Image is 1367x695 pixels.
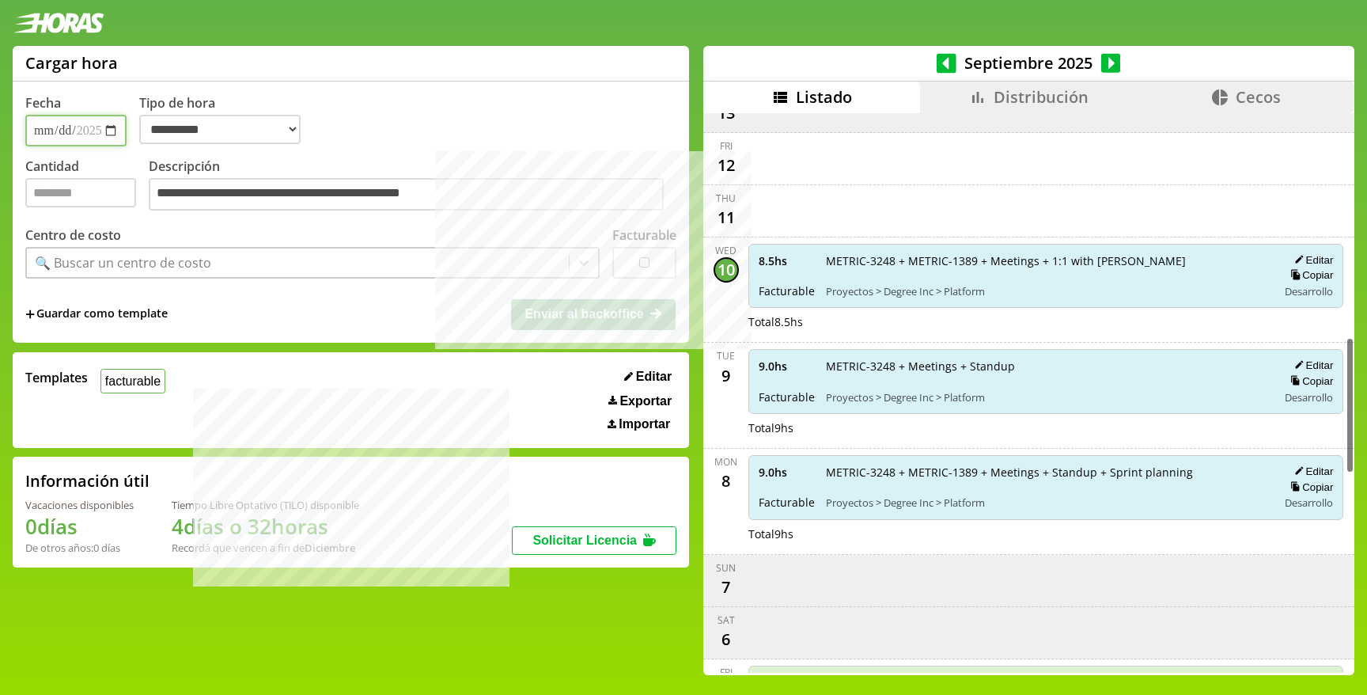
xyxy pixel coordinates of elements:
button: Copiar [1286,374,1333,388]
div: Vacaciones disponibles [25,498,134,512]
div: 8 [714,469,739,494]
span: Proyectos > Degree Inc > Platform [826,496,1267,510]
span: + [25,306,35,323]
div: 9 [714,363,739,388]
div: Sun [716,561,736,575]
span: Distribución [994,86,1089,108]
div: Mon [714,455,737,469]
span: Importar [619,417,670,431]
label: Centro de costo [25,226,121,244]
button: Solicitar Licencia [512,526,676,555]
span: METRIC-3248 + METRIC-1389 + Meetings + 1:1 with [PERSON_NAME] [826,253,1267,268]
span: 8.5 hs [759,253,815,268]
div: Total 8.5 hs [748,314,1344,329]
h1: 4 días o 32 horas [172,512,359,541]
div: 10 [714,257,739,283]
button: Copiar [1286,268,1333,282]
span: Proyectos > Degree Inc > Platform [826,284,1267,298]
div: scrollable content [703,113,1354,673]
span: +Guardar como template [25,306,168,323]
h1: Cargar hora [25,52,118,74]
div: Total 9 hs [748,526,1344,541]
span: Facturable [759,495,815,510]
div: Fri [720,139,733,153]
span: METRIC-3248 + Meetings + Standup [826,359,1267,374]
span: Desarrollo [1285,284,1333,298]
span: Listado [796,86,852,108]
span: Septiembre 2025 [956,52,1101,74]
div: Total 9 hs [748,420,1344,435]
div: 6 [714,627,739,652]
div: Fri [720,666,733,679]
label: Descripción [149,158,676,215]
button: facturable [100,369,165,393]
div: 11 [714,205,739,230]
button: Editar [1289,253,1333,267]
span: Solicitar Licencia [532,534,637,547]
div: Sat [718,613,735,627]
span: Desarrollo [1285,496,1333,510]
span: Proyectos > Degree Inc > Platform [826,390,1267,404]
span: Facturable [759,283,815,298]
span: METRIC-3248 + METRIC-1389 + Meetings + Standup + Sprint planning [826,465,1267,480]
div: 13 [714,101,739,126]
span: Facturable [759,389,815,404]
span: Exportar [619,394,672,408]
button: Editar [1289,359,1333,372]
div: Thu [716,192,736,205]
div: Wed [715,244,737,257]
span: 9.0 hs [759,465,815,480]
div: 12 [714,153,739,178]
button: Copiar [1286,480,1333,494]
span: Cecos [1236,86,1281,108]
textarea: Descripción [149,178,664,211]
button: Editar [1289,465,1333,478]
div: Tiempo Libre Optativo (TiLO) disponible [172,498,359,512]
button: Exportar [604,393,676,409]
b: Diciembre [305,541,355,555]
label: Fecha [25,94,61,112]
div: De otros años: 0 días [25,541,134,555]
select: Tipo de hora [139,115,301,144]
div: Recordá que vencen a fin de [172,541,359,555]
label: Facturable [612,226,676,244]
button: Editar [619,369,676,385]
input: Cantidad [25,178,136,207]
div: 7 [714,575,739,600]
span: Templates [25,369,88,386]
span: 9.0 hs [759,359,815,374]
div: 🔍 Buscar un centro de costo [35,254,211,272]
label: Cantidad [25,158,149,215]
label: Tipo de hora [139,94,313,146]
h1: 0 días [25,512,134,541]
span: Desarrollo [1285,390,1333,404]
img: logotipo [13,13,104,33]
h2: Información útil [25,470,150,492]
div: Tue [717,349,735,363]
span: Editar [636,370,672,384]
